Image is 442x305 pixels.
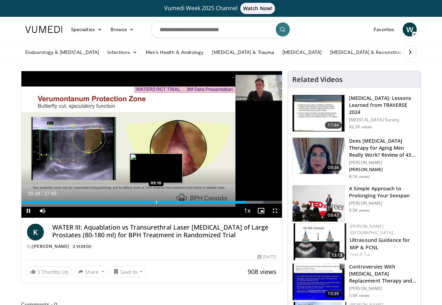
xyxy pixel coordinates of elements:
span: 15:18 [28,191,40,196]
span: 13:13 [329,252,344,258]
p: [PERSON_NAME] [349,160,416,165]
h4: Related Videos [292,75,343,84]
img: ae74b246-eda0-4548-a041-8444a00e0b2d.150x105_q85_crop-smart_upscale.jpg [294,223,346,260]
input: Search topics, interventions [151,21,291,38]
p: [MEDICAL_DATA] Society [349,117,416,123]
a: W [403,22,417,36]
button: Mute [35,204,49,218]
p: 8.1K views [349,174,370,179]
button: Playback Rate [240,204,254,218]
p: [PERSON_NAME] [349,201,416,206]
a: Browse [106,22,139,36]
div: By [27,243,276,250]
p: [PERSON_NAME] [349,286,416,291]
button: Pause [21,204,35,218]
button: Save to [110,266,146,277]
a: 08:47 A Simple Approach to Prolonging Your Sexspan [PERSON_NAME] 6.5K views [292,185,416,222]
span: 908 views [248,267,276,276]
img: image.jpeg [130,154,182,183]
a: [PERSON_NAME] [GEOGRAPHIC_DATA] [350,223,393,236]
div: [DATE] [257,254,276,260]
div: Progress Bar [21,201,282,204]
span: 17:45 [44,191,56,196]
span: 3 [37,269,40,275]
img: VuMedi Logo [25,26,62,33]
p: [PERSON_NAME] [349,167,416,172]
p: 5.6K views [349,293,370,298]
a: Infections [103,45,141,59]
a: Ultrasound Guidance for MIP & PCNL [350,237,410,251]
video-js: Video Player [21,71,282,218]
span: / [41,191,43,196]
h3: [MEDICAL_DATA]: Lessons Learned from TRAVERSE 2024 [349,95,416,116]
p: 6.5K views [349,208,370,213]
a: 10:39 Controversies With [MEDICAL_DATA] Replacement Therapy and [MEDICAL_DATA] Can… [PERSON_NAME]... [292,263,416,300]
span: Watch Now! [240,3,275,14]
a: K [27,224,44,240]
span: 17:44 [325,122,342,129]
a: 2 Videos [71,243,94,249]
p: 42.2K views [349,124,372,130]
button: Enable picture-in-picture mode [254,204,268,218]
a: Vumedi Week 2025 ChannelWatch Now! [26,3,416,14]
img: 4d4bce34-7cbb-4531-8d0c-5308a71d9d6c.150x105_q85_crop-smart_upscale.jpg [293,138,344,174]
h3: Does [MEDICAL_DATA] Therapy for Aging Men Really Work? Review of 43 St… [349,137,416,158]
a: Favorites [369,22,399,36]
h3: A Simple Approach to Prolonging Your Sexspan [349,185,416,199]
a: R. Sur [360,251,371,257]
a: 13:13 [294,223,346,260]
button: Share [75,266,107,277]
img: 418933e4-fe1c-4c2e-be56-3ce3ec8efa3b.150x105_q85_crop-smart_upscale.jpg [293,264,344,300]
span: 08:36 [325,164,342,171]
a: [MEDICAL_DATA] & Trauma [208,45,278,59]
span: 08:47 [325,212,342,219]
h3: Controversies With [MEDICAL_DATA] Replacement Therapy and [MEDICAL_DATA] Can… [349,263,416,284]
img: c4bd4661-e278-4c34-863c-57c104f39734.150x105_q85_crop-smart_upscale.jpg [293,185,344,222]
div: Feat. [350,251,415,258]
a: Endourology & [MEDICAL_DATA] [21,45,103,59]
a: Specialties [67,22,106,36]
a: 3 Thumbs Up [27,266,72,277]
button: Fullscreen [268,204,282,218]
a: [MEDICAL_DATA] [278,45,326,59]
a: 17:44 [MEDICAL_DATA]: Lessons Learned from TRAVERSE 2024 [MEDICAL_DATA] Society 42.2K views [292,95,416,132]
span: 10:39 [325,290,342,297]
a: [PERSON_NAME] [32,243,69,249]
img: 1317c62a-2f0d-4360-bee0-b1bff80fed3c.150x105_q85_crop-smart_upscale.jpg [293,95,344,131]
h4: WATER III: Aquablation vs Transurethral Laser [MEDICAL_DATA] of Large Prostates (80-180 ml) for B... [52,224,276,239]
a: 08:36 Does [MEDICAL_DATA] Therapy for Aging Men Really Work? Review of 43 St… [PERSON_NAME] [PERS... [292,137,416,179]
a: Men’s Health & Andrology [141,45,208,59]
